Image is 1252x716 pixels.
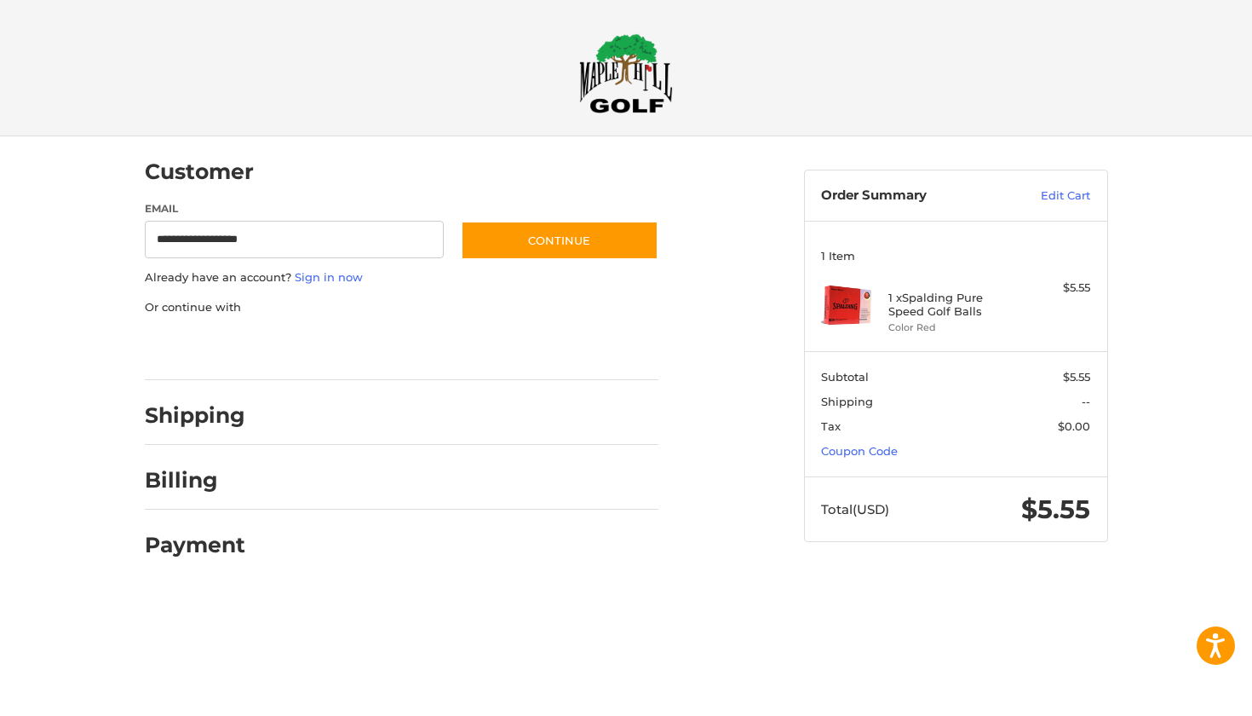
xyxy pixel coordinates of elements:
a: Sign in now [295,270,363,284]
li: Color Red [888,320,1019,335]
div: $5.55 [1023,280,1090,297]
span: Total (USD) [821,501,889,517]
h3: 1 Item [821,249,1090,263]
p: Or continue with [145,299,658,316]
h2: Payment [145,532,245,558]
p: Already have an account? [145,269,658,286]
span: Shipping [821,395,873,408]
h4: 1 x Spalding Pure Speed Golf Balls [888,291,1019,319]
span: $5.55 [1021,494,1090,525]
iframe: Gorgias live chat messenger [17,643,203,699]
iframe: PayPal-paypal [139,332,267,363]
h3: Order Summary [821,188,1004,205]
span: Subtotal [821,370,869,384]
iframe: Google Customer Reviews [1111,670,1252,716]
img: Maple Hill Golf [579,33,673,113]
span: $0.00 [1058,419,1090,433]
h2: Billing [145,467,244,494]
span: $5.55 [1063,370,1090,384]
h2: Shipping [145,402,245,429]
button: Continue [461,221,658,260]
iframe: PayPal-paylater [284,332,411,363]
h2: Customer [145,159,254,185]
iframe: PayPal-venmo [428,332,555,363]
a: Edit Cart [1004,188,1090,205]
label: Email [145,201,445,217]
span: -- [1082,395,1090,408]
a: Coupon Code [821,444,898,458]
span: Tax [821,419,841,433]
